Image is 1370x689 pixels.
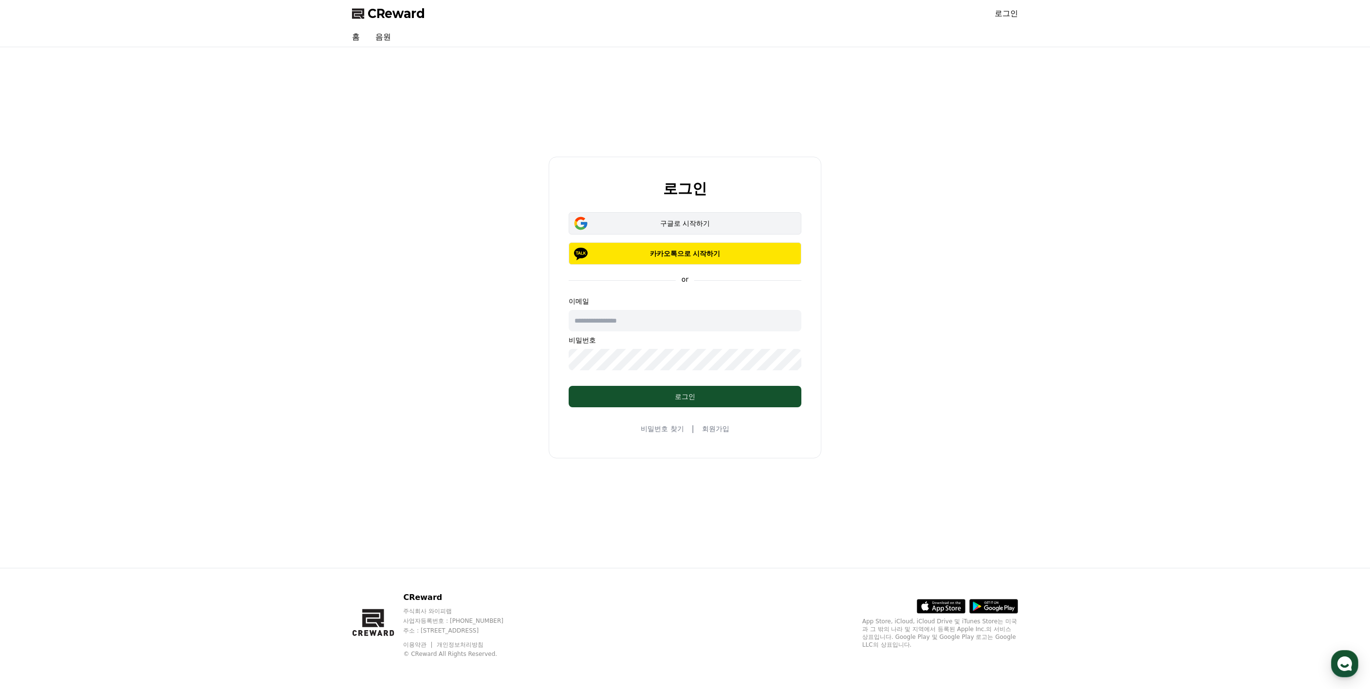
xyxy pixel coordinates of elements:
h2: 로그인 [663,181,707,197]
div: 로그인 [588,392,782,401]
p: or [676,274,694,284]
button: 구글로 시작하기 [569,212,801,235]
a: 회원가입 [702,424,729,434]
a: 로그인 [995,8,1018,19]
button: 카카오톡으로 시작하기 [569,242,801,265]
p: 카카오톡으로 시작하기 [583,249,787,258]
a: 홈 [344,27,368,47]
span: 설정 [150,323,162,331]
a: 설정 [126,308,187,333]
p: © CReward All Rights Reserved. [403,650,522,658]
p: 사업자등록번호 : [PHONE_NUMBER] [403,617,522,625]
a: 이용약관 [403,641,434,648]
a: 음원 [368,27,399,47]
a: 개인정보처리방침 [437,641,483,648]
p: CReward [403,592,522,603]
a: 대화 [64,308,126,333]
span: | [692,423,694,435]
span: 대화 [89,324,101,331]
p: 이메일 [569,296,801,306]
p: 주소 : [STREET_ADDRESS] [403,627,522,635]
p: 비밀번호 [569,335,801,345]
a: CReward [352,6,425,21]
span: 홈 [31,323,37,331]
p: 주식회사 와이피랩 [403,607,522,615]
span: CReward [368,6,425,21]
div: 구글로 시작하기 [583,218,787,228]
a: 홈 [3,308,64,333]
button: 로그인 [569,386,801,407]
a: 비밀번호 찾기 [641,424,684,434]
p: App Store, iCloud, iCloud Drive 및 iTunes Store는 미국과 그 밖의 나라 및 지역에서 등록된 Apple Inc.의 서비스 상표입니다. Goo... [862,617,1018,649]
